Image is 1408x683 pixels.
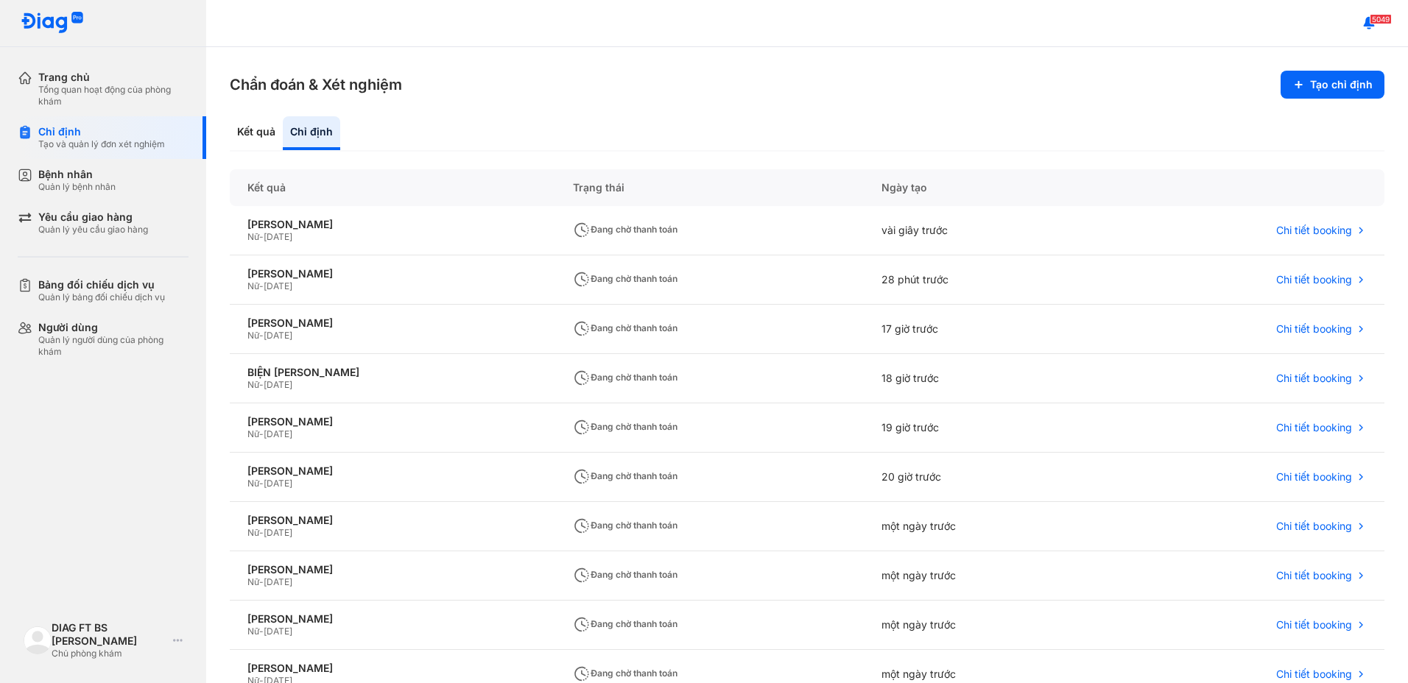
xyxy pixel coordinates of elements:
div: một ngày trước [864,502,1106,551]
div: Quản lý bảng đối chiếu dịch vụ [38,291,165,303]
div: Ngày tạo [864,169,1106,206]
span: Đang chờ thanh toán [573,421,677,432]
span: [DATE] [264,231,292,242]
div: [PERSON_NAME] [247,464,538,478]
div: [PERSON_NAME] [247,662,538,675]
div: 17 giờ trước [864,305,1106,354]
span: [DATE] [264,478,292,489]
span: Đang chờ thanh toán [573,322,677,333]
span: Chi tiết booking [1276,224,1352,237]
div: Trang chủ [38,71,189,84]
div: Kết quả [230,116,283,150]
span: Chi tiết booking [1276,618,1352,631]
span: Chi tiết booking [1276,569,1352,582]
span: Chi tiết booking [1276,273,1352,286]
span: Đang chờ thanh toán [573,372,677,383]
span: - [259,626,264,637]
span: [DATE] [264,280,292,291]
button: Tạo chỉ định [1281,71,1384,99]
div: Tạo và quản lý đơn xét nghiệm [38,138,165,150]
img: logo [21,12,84,35]
div: Quản lý bệnh nhân [38,181,116,193]
span: Chi tiết booking [1276,322,1352,336]
span: Đang chờ thanh toán [573,618,677,629]
span: Chi tiết booking [1276,372,1352,385]
div: Bảng đối chiếu dịch vụ [38,278,165,291]
span: [DATE] [264,626,292,637]
span: Nữ [247,231,259,242]
span: - [259,231,264,242]
div: [PERSON_NAME] [247,316,538,330]
div: Chỉ định [38,125,165,138]
span: Nữ [247,379,259,390]
div: vài giây trước [864,206,1106,255]
div: 20 giờ trước [864,453,1106,502]
img: logo [24,626,52,654]
span: - [259,280,264,291]
span: Chi tiết booking [1276,520,1352,533]
div: [PERSON_NAME] [247,218,538,231]
div: Tổng quan hoạt động của phòng khám [38,84,189,107]
div: một ngày trước [864,551,1106,601]
div: Trạng thái [555,169,865,206]
span: - [259,379,264,390]
div: Kết quả [230,169,555,206]
h3: Chẩn đoán & Xét nghiệm [230,74,402,95]
div: [PERSON_NAME] [247,415,538,428]
span: Nữ [247,280,259,291]
span: Nữ [247,527,259,538]
div: 19 giờ trước [864,403,1106,453]
div: [PERSON_NAME] [247,563,538,576]
span: - [259,478,264,489]
div: 28 phút trước [864,255,1106,305]
span: Nữ [247,626,259,637]
span: [DATE] [264,330,292,341]
span: Đang chờ thanh toán [573,520,677,531]
span: Nữ [247,576,259,587]
span: Đang chờ thanh toán [573,224,677,235]
div: Quản lý yêu cầu giao hàng [38,224,148,236]
div: Chủ phòng khám [52,648,167,659]
span: [DATE] [264,379,292,390]
span: Đang chờ thanh toán [573,273,677,284]
div: Yêu cầu giao hàng [38,210,148,224]
span: - [259,527,264,538]
div: Bệnh nhân [38,168,116,181]
span: - [259,330,264,341]
span: Đang chờ thanh toán [573,569,677,580]
span: [DATE] [264,527,292,538]
span: Chi tiết booking [1276,421,1352,434]
span: Đang chờ thanh toán [573,668,677,679]
div: Người dùng [38,321,189,334]
div: [PERSON_NAME] [247,514,538,527]
span: [DATE] [264,428,292,439]
span: Chi tiết booking [1276,668,1352,681]
span: Đang chờ thanh toán [573,470,677,481]
span: 5049 [1370,14,1392,24]
div: [PERSON_NAME] [247,267,538,280]
span: Nữ [247,478,259,489]
div: Chỉ định [283,116,340,150]
span: Nữ [247,330,259,341]
div: DIAG FT BS [PERSON_NAME] [52,621,167,648]
div: Quản lý người dùng của phòng khám [38,334,189,358]
div: 18 giờ trước [864,354,1106,403]
div: [PERSON_NAME] [247,612,538,626]
span: Chi tiết booking [1276,470,1352,484]
span: - [259,576,264,587]
div: một ngày trước [864,601,1106,650]
span: - [259,428,264,439]
div: BIỆN [PERSON_NAME] [247,366,538,379]
span: [DATE] [264,576,292,587]
span: Nữ [247,428,259,439]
